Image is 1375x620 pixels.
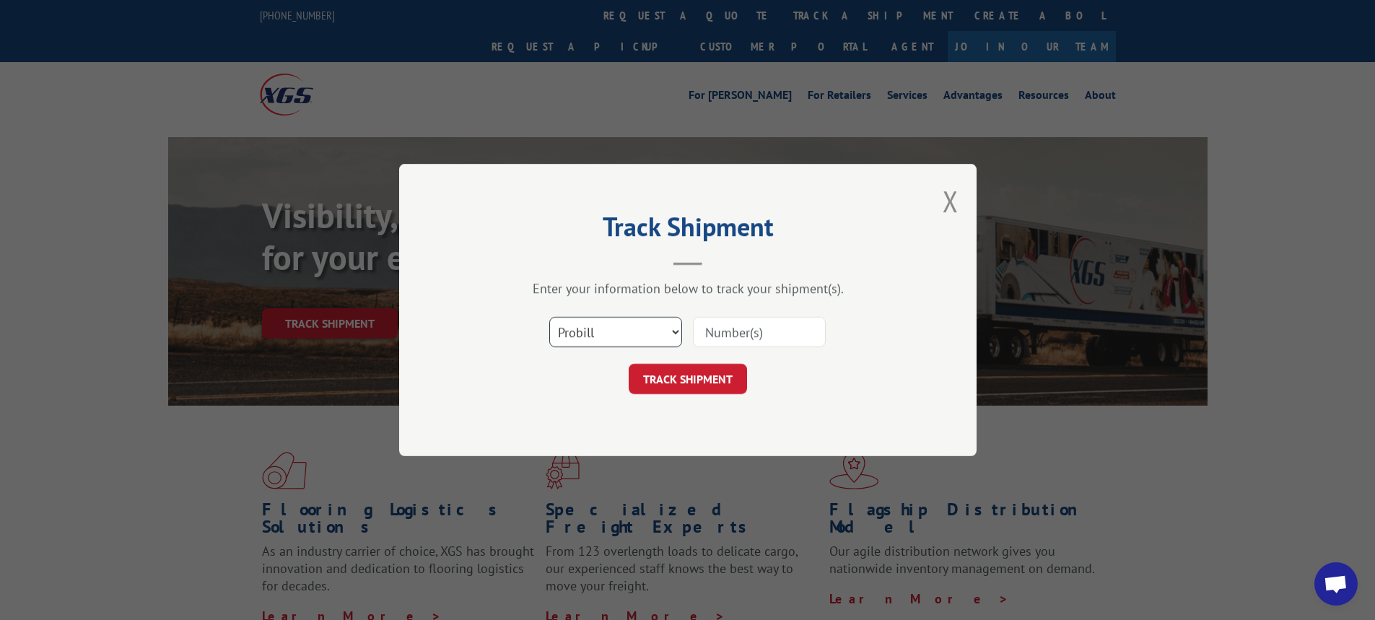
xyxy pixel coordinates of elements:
[1314,562,1358,606] div: Open chat
[629,364,747,394] button: TRACK SHIPMENT
[471,280,904,297] div: Enter your information below to track your shipment(s).
[943,182,959,220] button: Close modal
[693,317,826,347] input: Number(s)
[471,217,904,244] h2: Track Shipment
